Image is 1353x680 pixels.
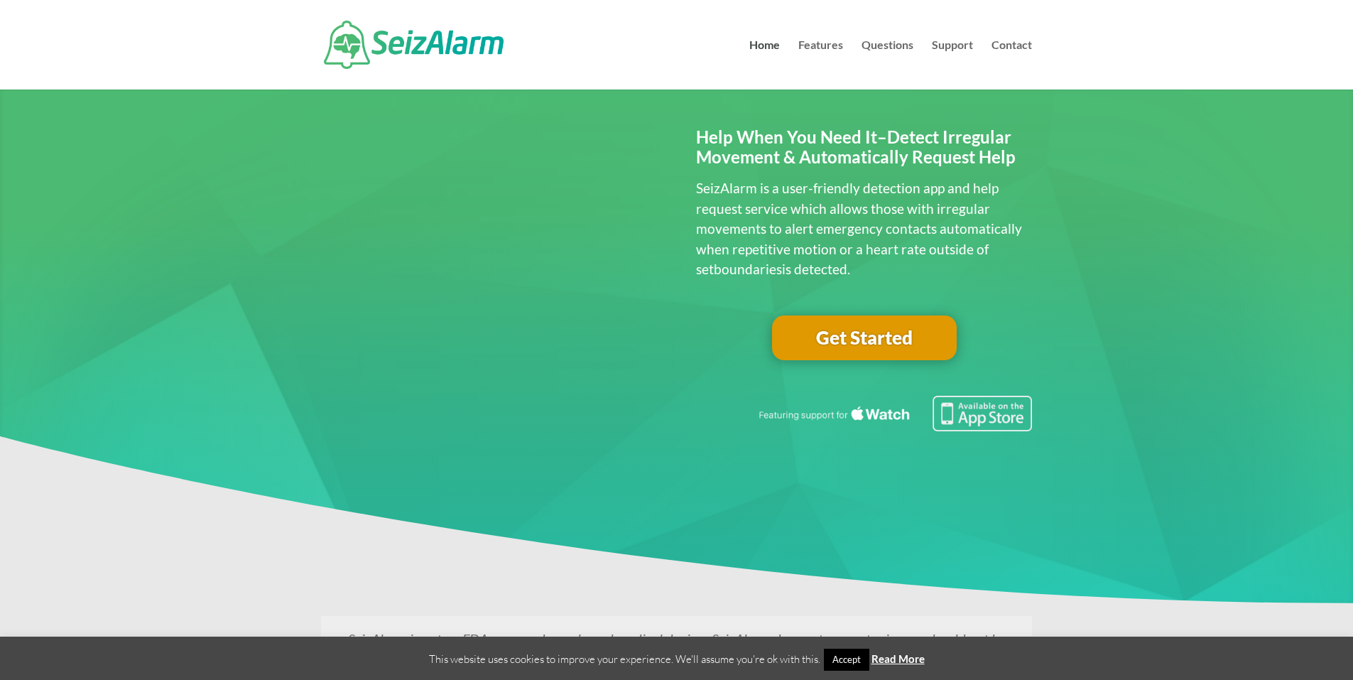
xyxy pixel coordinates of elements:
[756,418,1032,434] a: Featuring seizure detection support for the Apple Watch
[798,40,843,90] a: Features
[871,652,925,665] a: Read More
[696,178,1032,280] p: SeizAlarm is a user-friendly detection app and help request service which allows those with irreg...
[756,396,1032,431] img: Seizure detection available in the Apple App Store.
[429,652,925,666] span: This website uses cookies to improve your experience. We'll assume you're ok with this.
[696,127,1032,176] h2: Help When You Need It–Detect Irregular Movement & Automatically Request Help
[749,40,780,90] a: Home
[714,261,782,277] span: boundaries
[824,649,869,671] a: Accept
[862,40,913,90] a: Questions
[324,21,504,69] img: SeizAlarm
[348,630,1006,679] em: SeizAlarm is not an FDA approved nor cleared medical device. SeizAlarm does not prevent seizures,...
[991,40,1032,90] a: Contact
[772,315,957,361] a: Get Started
[932,40,973,90] a: Support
